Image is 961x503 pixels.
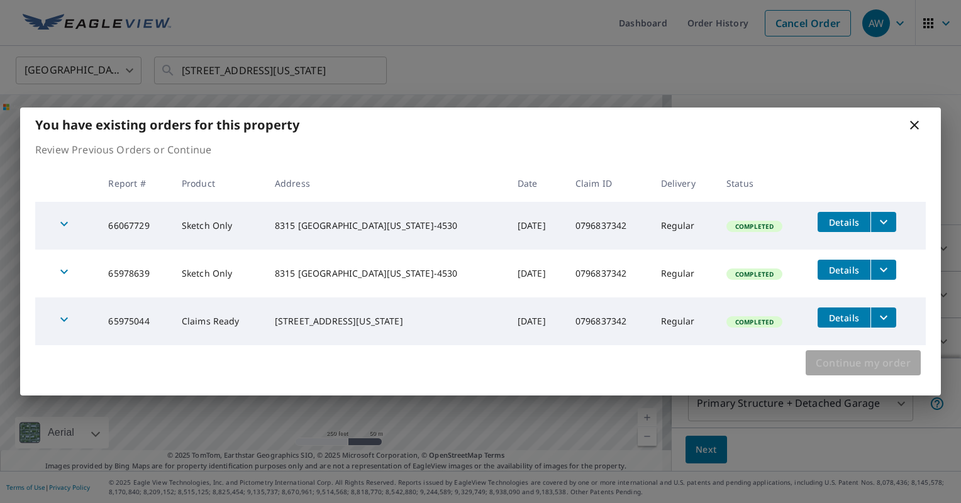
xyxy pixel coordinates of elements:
span: Completed [728,318,781,326]
th: Report # [98,165,171,202]
td: Regular [651,297,716,345]
div: 8315 [GEOGRAPHIC_DATA][US_STATE]-4530 [275,267,497,280]
p: Review Previous Orders or Continue [35,142,926,157]
td: 0796837342 [565,297,651,345]
th: Status [716,165,808,202]
td: 66067729 [98,202,171,250]
th: Date [508,165,565,202]
th: Delivery [651,165,716,202]
button: filesDropdownBtn-65978639 [870,260,896,280]
b: You have existing orders for this property [35,116,299,133]
th: Address [265,165,508,202]
td: Claims Ready [172,297,265,345]
td: Sketch Only [172,202,265,250]
span: Details [825,312,863,324]
span: Details [825,264,863,276]
td: [DATE] [508,297,565,345]
td: 65975044 [98,297,171,345]
span: Completed [728,270,781,279]
button: filesDropdownBtn-66067729 [870,212,896,232]
td: [DATE] [508,250,565,297]
span: Details [825,216,863,228]
td: [DATE] [508,202,565,250]
button: detailsBtn-65978639 [818,260,870,280]
button: Continue my order [806,350,921,375]
th: Product [172,165,265,202]
td: 0796837342 [565,202,651,250]
button: detailsBtn-66067729 [818,212,870,232]
td: Regular [651,202,716,250]
td: 0796837342 [565,250,651,297]
div: 8315 [GEOGRAPHIC_DATA][US_STATE]-4530 [275,219,497,232]
span: Continue my order [816,354,911,372]
td: 65978639 [98,250,171,297]
button: filesDropdownBtn-65975044 [870,307,896,328]
span: Completed [728,222,781,231]
div: [STREET_ADDRESS][US_STATE] [275,315,497,328]
button: detailsBtn-65975044 [818,307,870,328]
td: Sketch Only [172,250,265,297]
td: Regular [651,250,716,297]
th: Claim ID [565,165,651,202]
